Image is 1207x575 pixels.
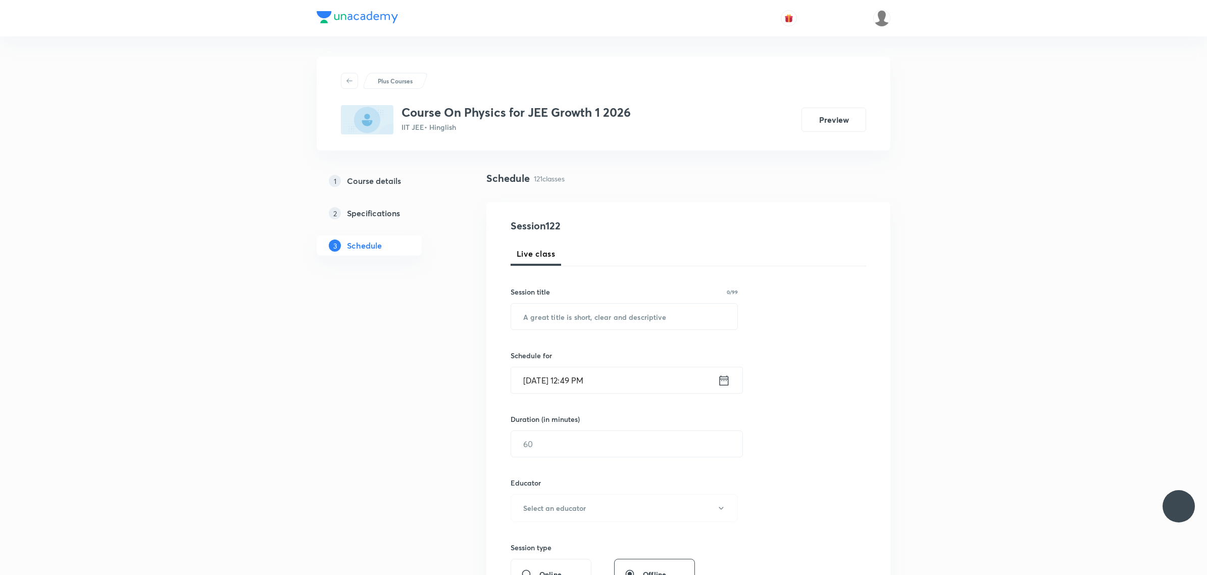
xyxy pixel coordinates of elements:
[511,304,737,329] input: A great title is short, clear and descriptive
[511,286,550,297] h6: Session title
[329,239,341,252] p: 3
[727,290,738,295] p: 0/99
[401,122,631,132] p: IIT JEE • Hinglish
[317,171,454,191] a: 1Course details
[511,477,738,488] h6: Educator
[873,10,890,27] img: UNACADEMY
[347,207,400,219] h5: Specifications
[317,203,454,223] a: 2Specifications
[511,542,551,553] h6: Session type
[517,248,555,260] span: Live class
[347,175,401,187] h5: Course details
[511,431,742,457] input: 60
[781,10,797,26] button: avatar
[329,207,341,219] p: 2
[523,503,586,513] h6: Select an educator
[511,414,580,424] h6: Duration (in minutes)
[329,175,341,187] p: 1
[347,239,382,252] h5: Schedule
[341,105,393,134] img: 6F94C31C-F2A7-42FA-9AF2-D320DD96085B_plus.png
[317,11,398,26] a: Company Logo
[378,76,413,85] p: Plus Courses
[511,350,738,361] h6: Schedule for
[801,108,866,132] button: Preview
[511,218,695,233] h4: Session 122
[317,11,398,23] img: Company Logo
[401,105,631,120] h3: Course On Physics for JEE Growth 1 2026
[784,14,793,23] img: avatar
[1173,500,1185,512] img: ttu
[511,494,738,522] button: Select an educator
[486,171,530,186] h4: Schedule
[534,173,565,184] p: 121 classes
